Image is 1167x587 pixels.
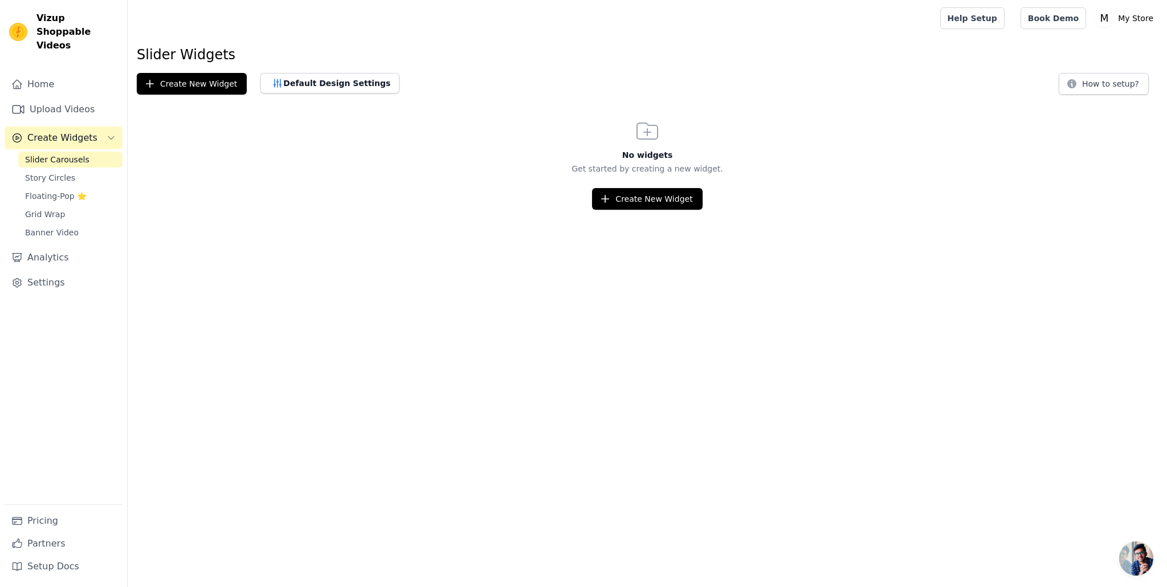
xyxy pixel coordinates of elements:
[36,11,118,52] span: Vizup Shoppable Videos
[5,73,123,96] a: Home
[137,46,1158,64] h1: Slider Widgets
[1119,541,1153,576] div: Open chat
[1021,7,1086,29] a: Book Demo
[128,149,1167,161] h3: No widgets
[18,170,123,186] a: Story Circles
[5,555,123,578] a: Setup Docs
[25,227,79,238] span: Banner Video
[137,73,247,95] button: Create New Widget
[128,163,1167,174] p: Get started by creating a new widget.
[5,98,123,121] a: Upload Videos
[18,188,123,204] a: Floating-Pop ⭐
[25,172,75,184] span: Story Circles
[18,206,123,222] a: Grid Wrap
[1113,8,1158,28] p: My Store
[592,188,702,210] button: Create New Widget
[5,246,123,269] a: Analytics
[18,152,123,168] a: Slider Carousels
[25,190,87,202] span: Floating-Pop ⭐
[5,127,123,149] button: Create Widgets
[940,7,1005,29] a: Help Setup
[27,131,97,145] span: Create Widgets
[18,225,123,240] a: Banner Video
[25,209,65,220] span: Grid Wrap
[1059,73,1149,95] button: How to setup?
[1059,81,1149,92] a: How to setup?
[1095,8,1158,28] button: M My Store
[1100,13,1109,24] text: M
[5,271,123,294] a: Settings
[5,532,123,555] a: Partners
[5,509,123,532] a: Pricing
[260,73,399,93] button: Default Design Settings
[25,154,89,165] span: Slider Carousels
[9,23,27,41] img: Vizup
